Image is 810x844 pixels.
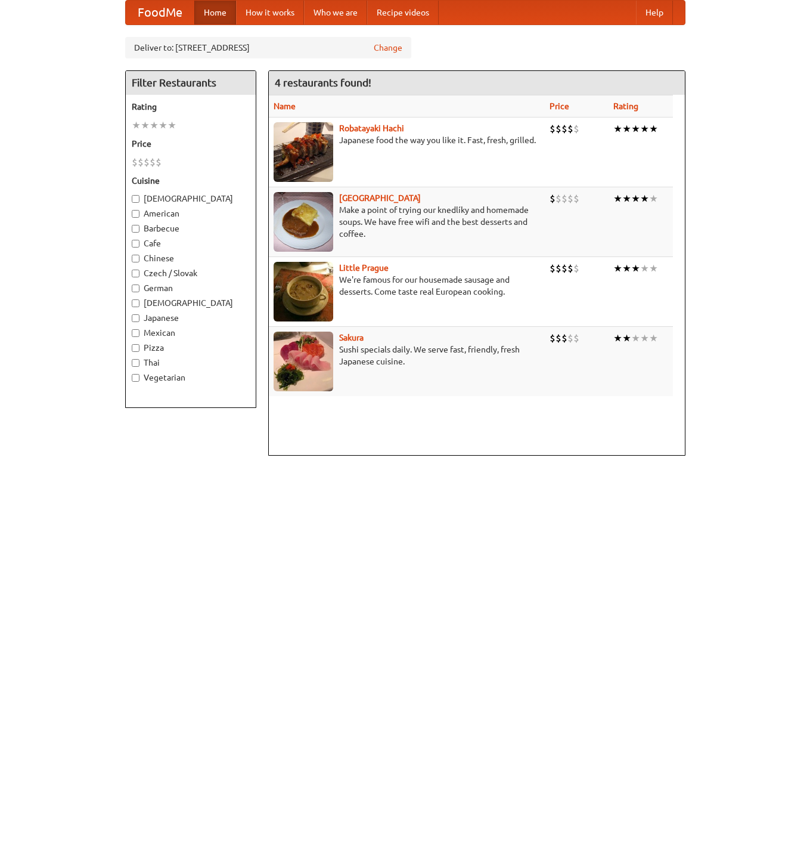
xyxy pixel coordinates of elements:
[550,101,569,111] a: Price
[550,122,555,135] li: $
[132,270,139,277] input: Czech / Slovak
[132,314,139,322] input: Japanese
[567,122,573,135] li: $
[631,122,640,135] li: ★
[339,123,404,133] a: Robatayaki Hachi
[573,262,579,275] li: $
[304,1,367,24] a: Who we are
[567,262,573,275] li: $
[132,344,139,352] input: Pizza
[622,122,631,135] li: ★
[550,192,555,205] li: $
[150,156,156,169] li: $
[339,193,421,203] a: [GEOGRAPHIC_DATA]
[561,122,567,135] li: $
[561,332,567,345] li: $
[132,222,250,234] label: Barbecue
[567,332,573,345] li: $
[640,332,649,345] li: ★
[622,262,631,275] li: ★
[649,262,658,275] li: ★
[640,192,649,205] li: ★
[636,1,673,24] a: Help
[132,359,139,367] input: Thai
[274,204,541,240] p: Make a point of trying our knedlíky and homemade soups. We have free wifi and the best desserts a...
[141,119,150,132] li: ★
[132,255,139,262] input: Chinese
[132,193,250,205] label: [DEMOGRAPHIC_DATA]
[132,267,250,279] label: Czech / Slovak
[132,282,250,294] label: German
[649,332,658,345] li: ★
[339,263,389,273] a: Little Prague
[622,332,631,345] li: ★
[631,332,640,345] li: ★
[132,119,141,132] li: ★
[132,138,250,150] h5: Price
[132,195,139,203] input: [DEMOGRAPHIC_DATA]
[132,156,138,169] li: $
[126,1,194,24] a: FoodMe
[555,262,561,275] li: $
[613,122,622,135] li: ★
[132,299,139,307] input: [DEMOGRAPHIC_DATA]
[156,156,162,169] li: $
[132,210,139,218] input: American
[132,372,250,384] label: Vegetarian
[132,175,250,187] h5: Cuisine
[339,333,364,342] a: Sakura
[274,101,296,111] a: Name
[367,1,439,24] a: Recipe videos
[573,192,579,205] li: $
[125,37,411,58] div: Deliver to: [STREET_ADDRESS]
[138,156,144,169] li: $
[622,192,631,205] li: ★
[132,374,139,382] input: Vegetarian
[274,134,541,146] p: Japanese food the way you like it. Fast, fresh, grilled.
[561,192,567,205] li: $
[613,101,638,111] a: Rating
[640,122,649,135] li: ★
[631,192,640,205] li: ★
[132,342,250,354] label: Pizza
[236,1,304,24] a: How it works
[649,192,658,205] li: ★
[274,332,333,391] img: sakura.jpg
[275,77,371,88] ng-pluralize: 4 restaurants found!
[649,122,658,135] li: ★
[132,240,139,248] input: Cafe
[132,208,250,219] label: American
[555,332,561,345] li: $
[613,192,622,205] li: ★
[613,332,622,345] li: ★
[132,225,139,233] input: Barbecue
[550,262,555,275] li: $
[132,252,250,264] label: Chinese
[274,262,333,321] img: littleprague.jpg
[132,297,250,309] label: [DEMOGRAPHIC_DATA]
[631,262,640,275] li: ★
[132,357,250,369] label: Thai
[159,119,167,132] li: ★
[573,332,579,345] li: $
[194,1,236,24] a: Home
[132,329,139,337] input: Mexican
[274,192,333,252] img: czechpoint.jpg
[144,156,150,169] li: $
[132,101,250,113] h5: Rating
[167,119,176,132] li: ★
[640,262,649,275] li: ★
[550,332,555,345] li: $
[555,122,561,135] li: $
[374,42,402,54] a: Change
[132,237,250,249] label: Cafe
[132,327,250,339] label: Mexican
[126,71,256,95] h4: Filter Restaurants
[132,312,250,324] label: Japanese
[567,192,573,205] li: $
[274,274,541,298] p: We're famous for our housemade sausage and desserts. Come taste real European cooking.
